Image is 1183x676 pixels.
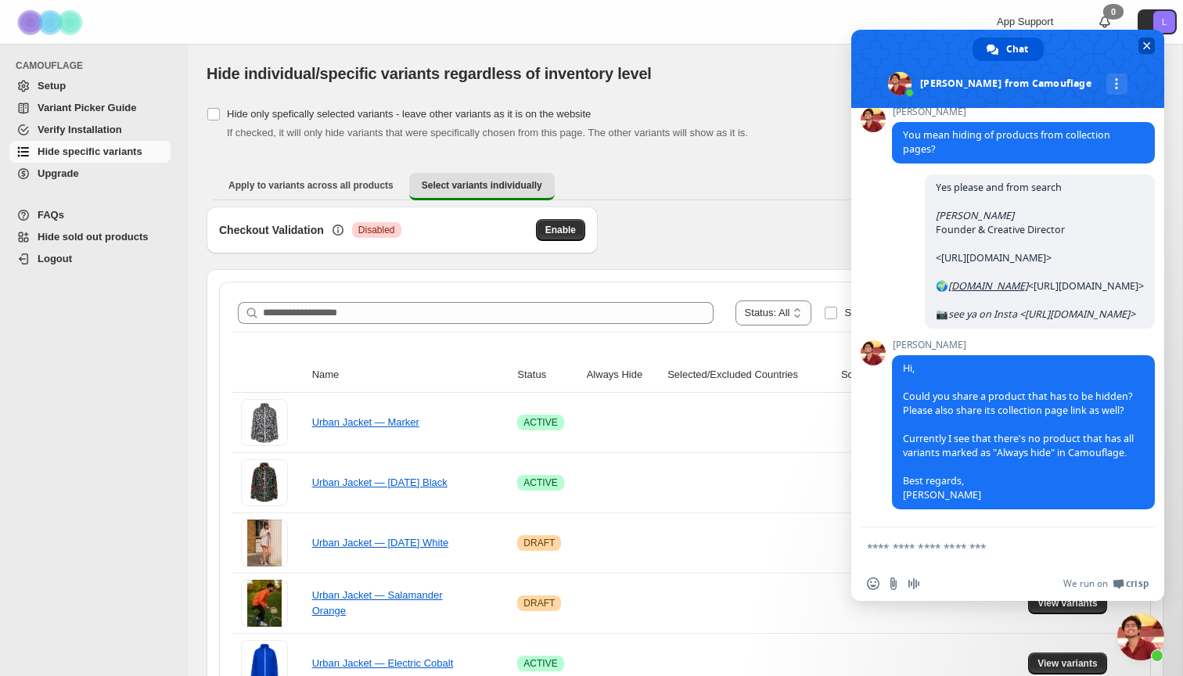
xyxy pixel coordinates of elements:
[582,358,663,393] th: Always Hide
[9,97,171,119] a: Variant Picker Guide
[312,657,454,669] a: Urban Jacket — Electric Cobalt
[1006,38,1028,61] span: Chat
[9,75,171,97] a: Setup
[892,340,1155,351] span: [PERSON_NAME]
[1153,11,1175,33] span: Avatar with initials L
[9,248,171,270] a: Logout
[867,541,1114,555] textarea: Compose your message...
[9,141,171,163] a: Hide specific variants
[312,589,443,617] a: Urban Jacket — Salamander Orange
[207,65,652,82] span: Hide individual/specific variants regardless of inventory level
[38,146,142,157] span: Hide specific variants
[219,222,324,238] h3: Checkout Validation
[512,358,581,393] th: Status
[228,179,394,192] span: Apply to variants across all products
[867,577,879,590] span: Insert an emoji
[908,577,920,590] span: Audio message
[409,173,555,200] button: Select variants individually
[216,173,406,198] button: Apply to variants across all products
[663,358,836,393] th: Selected/Excluded Countries
[1103,4,1124,20] div: 0
[1028,653,1107,674] button: View variants
[13,1,91,44] img: Camouflage
[1037,597,1098,609] span: View variants
[523,476,557,489] span: ACTIVE
[9,119,171,141] a: Verify Installation
[523,537,555,549] span: DRAFT
[38,231,149,243] span: Hide sold out products
[1162,17,1167,27] text: L
[227,108,591,120] span: Hide only spefically selected variants - leave other variants as it is on the website
[9,226,171,248] a: Hide sold out products
[1028,592,1107,614] button: View variants
[312,537,449,548] a: Urban Jacket — [DATE] White
[227,127,748,138] span: If checked, it will only hide variants that were specifically chosen from this page. The other va...
[1063,577,1149,590] a: We run onCrisp
[9,204,171,226] a: FAQs
[38,253,72,264] span: Logout
[1037,657,1098,670] span: View variants
[545,224,576,236] span: Enable
[936,181,1144,321] span: Yes please and from search Founder & Creative Director <[URL][DOMAIN_NAME]> 🌍 <[URL][DOMAIN_NAME]> 📷
[9,163,171,185] a: Upgrade
[997,16,1053,27] span: App Support
[312,416,419,428] a: Urban Jacket — Marker
[936,209,1014,222] span: [PERSON_NAME]
[38,80,66,92] span: Setup
[892,106,1155,117] span: [PERSON_NAME]
[523,416,557,429] span: ACTIVE
[16,59,177,72] span: CAMOUFLAGE
[1106,74,1127,95] div: More channels
[358,224,395,236] span: Disabled
[836,358,937,393] th: Scheduled Hide
[38,209,64,221] span: FAQs
[422,179,542,192] span: Select variants individually
[948,307,1135,321] span: see ya on Insta <[URL][DOMAIN_NAME]>
[1063,577,1108,590] span: We run on
[536,219,585,241] button: Enable
[1117,613,1164,660] div: Close chat
[1126,577,1149,590] span: Crisp
[973,38,1044,61] div: Chat
[312,476,448,488] a: Urban Jacket — [DATE] Black
[948,279,1028,293] a: [DOMAIN_NAME]
[38,167,79,179] span: Upgrade
[887,577,900,590] span: Send a file
[1097,14,1113,30] a: 0
[1138,38,1155,54] span: Close chat
[523,657,557,670] span: ACTIVE
[38,102,136,113] span: Variant Picker Guide
[844,307,1015,318] span: Show Camouflage managed products
[903,128,1110,156] span: You mean hiding of products from collection pages?
[307,358,513,393] th: Name
[38,124,122,135] span: Verify Installation
[523,597,555,609] span: DRAFT
[1138,9,1177,34] button: Avatar with initials L
[903,361,1134,502] span: Hi, Could you share a product that has to be hidden? Please also share its collection page link a...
